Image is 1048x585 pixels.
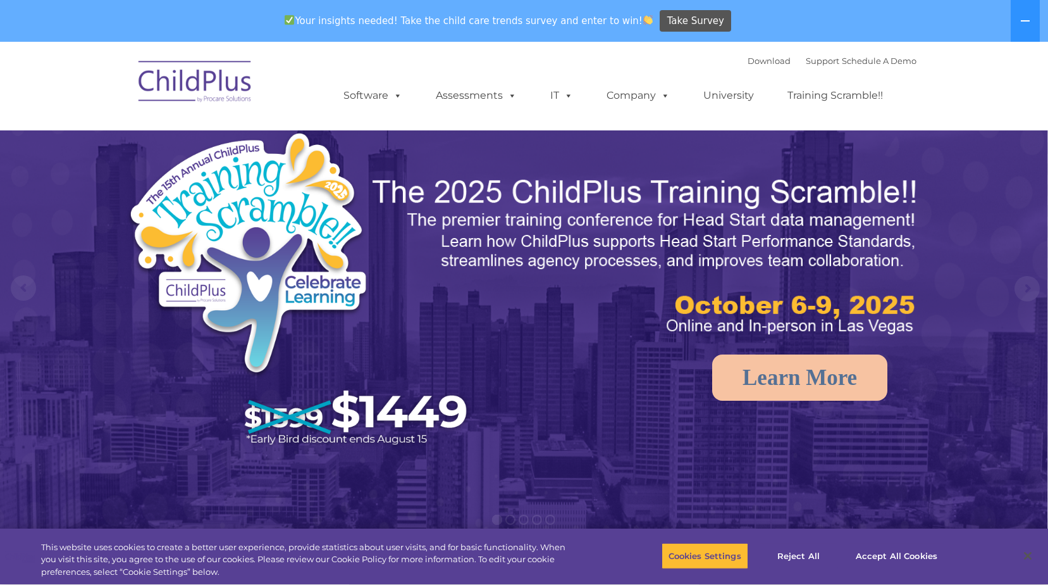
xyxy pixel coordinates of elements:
[849,543,944,569] button: Accept All Cookies
[280,8,658,33] span: Your insights needed! Take the child care trends survey and enter to win!
[285,15,294,25] img: ✅
[775,83,896,108] a: Training Scramble!!
[132,52,259,115] img: ChildPlus by Procare Solutions
[712,355,887,401] a: Learn More
[538,83,586,108] a: IT
[594,83,682,108] a: Company
[748,56,791,66] a: Download
[176,135,230,145] span: Phone number
[41,541,576,579] div: This website uses cookies to create a better user experience, provide statistics about user visit...
[423,83,529,108] a: Assessments
[842,56,916,66] a: Schedule A Demo
[806,56,839,66] a: Support
[667,10,724,32] span: Take Survey
[331,83,415,108] a: Software
[643,15,653,25] img: 👏
[662,543,748,569] button: Cookies Settings
[759,543,838,569] button: Reject All
[1014,542,1042,570] button: Close
[691,83,767,108] a: University
[660,10,731,32] a: Take Survey
[748,56,916,66] font: |
[176,84,214,93] span: Last name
